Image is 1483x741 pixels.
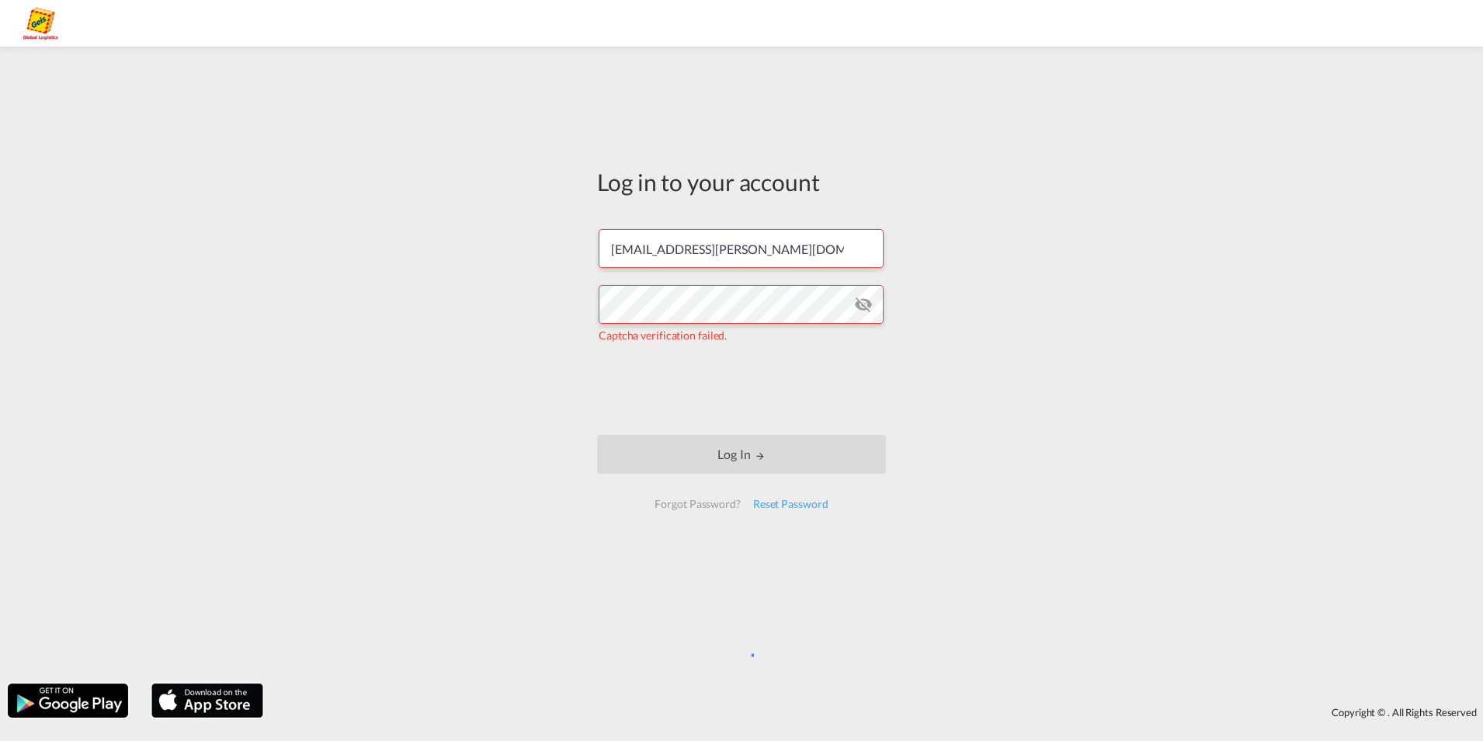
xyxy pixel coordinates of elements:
[623,359,860,419] iframe: reCAPTCHA
[599,329,727,342] span: Captcha verification failed.
[597,435,886,474] button: LOGIN
[597,165,886,198] div: Log in to your account
[599,229,884,268] input: Enter email/phone number
[271,699,1483,725] div: Copyright © . All Rights Reserved
[23,6,58,41] img: a2a4a140666c11eeab5485e577415959.png
[854,295,873,314] md-icon: icon-eye-off
[648,490,746,518] div: Forgot Password?
[747,490,835,518] div: Reset Password
[6,682,130,719] img: google.png
[150,682,265,719] img: apple.png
